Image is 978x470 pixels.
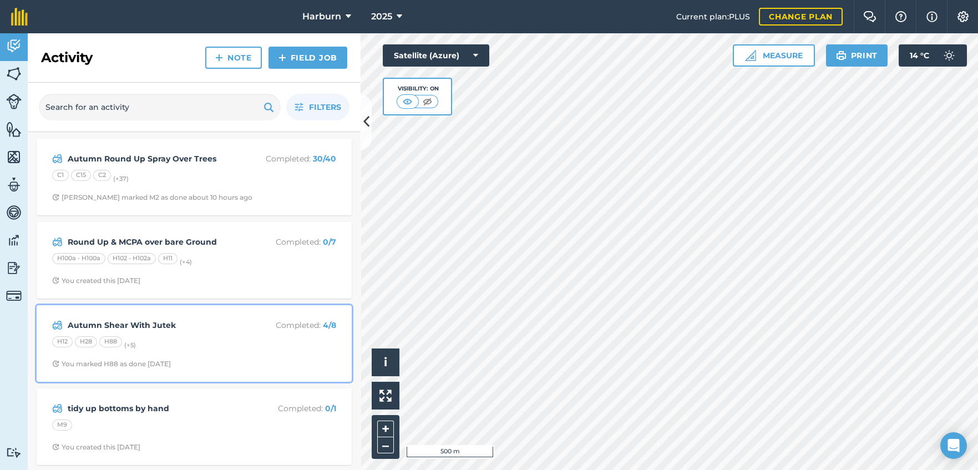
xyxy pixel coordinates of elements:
[215,51,223,64] img: svg+xml;base64,PHN2ZyB4bWxucz0iaHR0cDovL3d3dy53My5vcmcvMjAwMC9zdmciIHdpZHRoPSIxNCIgaGVpZ2h0PSIyNC...
[99,336,122,347] div: H88
[894,11,908,22] img: A question mark icon
[6,204,22,221] img: svg+xml;base64,PD94bWwgdmVyc2lvbj0iMS4wIiBlbmNvZGluZz0idXRmLTgiPz4KPCEtLSBHZW5lcmF0b3I6IEFkb2JlIE...
[52,152,63,165] img: svg+xml;base64,PD94bWwgdmVyc2lvbj0iMS4wIiBlbmNvZGluZz0idXRmLTgiPz4KPCEtLSBHZW5lcmF0b3I6IEFkb2JlIE...
[926,10,938,23] img: svg+xml;base64,PHN2ZyB4bWxucz0iaHR0cDovL3d3dy53My5vcmcvMjAwMC9zdmciIHdpZHRoPSIxNyIgaGVpZ2h0PSIxNy...
[826,44,888,67] button: Print
[52,276,140,285] div: You created this [DATE]
[75,336,97,347] div: H28
[11,8,28,26] img: fieldmargin Logo
[397,84,439,93] div: Visibility: On
[323,237,336,247] strong: 0 / 7
[52,193,252,202] div: [PERSON_NAME] marked M2 as done about 10 hours ago
[6,94,22,109] img: svg+xml;base64,PD94bWwgdmVyc2lvbj0iMS4wIiBlbmNvZGluZz0idXRmLTgiPz4KPCEtLSBHZW5lcmF0b3I6IEFkb2JlIE...
[6,447,22,458] img: svg+xml;base64,PD94bWwgdmVyc2lvbj0iMS4wIiBlbmNvZGluZz0idXRmLTgiPz4KPCEtLSBHZW5lcmF0b3I6IEFkb2JlIE...
[52,360,59,367] img: Clock with arrow pointing clockwise
[371,10,392,23] span: 2025
[41,49,93,67] h2: Activity
[836,49,847,62] img: svg+xml;base64,PHN2ZyB4bWxucz0iaHR0cDovL3d3dy53My5vcmcvMjAwMC9zdmciIHdpZHRoPSIxOSIgaGVpZ2h0PSIyNC...
[43,229,345,292] a: Round Up & MCPA over bare GroundCompleted: 0/7H100a - H100aH102 - H102aH11(+4)Clock with arrow po...
[263,100,274,114] img: svg+xml;base64,PHN2ZyB4bWxucz0iaHR0cDovL3d3dy53My5vcmcvMjAwMC9zdmciIHdpZHRoPSIxOSIgaGVpZ2h0PSIyNC...
[6,232,22,249] img: svg+xml;base64,PD94bWwgdmVyc2lvbj0iMS4wIiBlbmNvZGluZz0idXRmLTgiPz4KPCEtLSBHZW5lcmF0b3I6IEFkb2JlIE...
[52,420,72,431] div: M9
[302,10,341,23] span: Harburn
[379,390,392,402] img: Four arrows, one pointing top left, one top right, one bottom right and the last bottom left
[6,176,22,193] img: svg+xml;base64,PD94bWwgdmVyc2lvbj0iMS4wIiBlbmNvZGluZz0idXRmLTgiPz4KPCEtLSBHZW5lcmF0b3I6IEFkb2JlIE...
[39,94,281,120] input: Search for an activity
[52,235,63,249] img: svg+xml;base64,PD94bWwgdmVyc2lvbj0iMS4wIiBlbmNvZGluZz0idXRmLTgiPz4KPCEtLSBHZW5lcmF0b3I6IEFkb2JlIE...
[6,65,22,82] img: svg+xml;base64,PHN2ZyB4bWxucz0iaHR0cDovL3d3dy53My5vcmcvMjAwMC9zdmciIHdpZHRoPSI1NiIgaGVpZ2h0PSI2MC...
[6,121,22,138] img: svg+xml;base64,PHN2ZyB4bWxucz0iaHR0cDovL3d3dy53My5vcmcvMjAwMC9zdmciIHdpZHRoPSI1NiIgaGVpZ2h0PSI2MC...
[108,253,156,264] div: H102 - H102a
[43,395,345,458] a: tidy up bottoms by handCompleted: 0/1M9Clock with arrow pointing clockwiseYou created this [DATE]
[278,51,286,64] img: svg+xml;base64,PHN2ZyB4bWxucz0iaHR0cDovL3d3dy53My5vcmcvMjAwMC9zdmciIHdpZHRoPSIxNCIgaGVpZ2h0PSIyNC...
[43,145,345,209] a: Autumn Round Up Spray Over TreesCompleted: 30/40C1C15C2(+37)Clock with arrow pointing clockwise[P...
[309,101,341,113] span: Filters
[899,44,967,67] button: 14 °C
[420,96,434,107] img: svg+xml;base64,PHN2ZyB4bWxucz0iaHR0cDovL3d3dy53My5vcmcvMjAwMC9zdmciIHdpZHRoPSI1MCIgaGVpZ2h0PSI0MC...
[158,253,178,264] div: H11
[68,153,244,165] strong: Autumn Round Up Spray Over Trees
[52,277,59,284] img: Clock with arrow pointing clockwise
[52,194,59,201] img: Clock with arrow pointing clockwise
[377,421,394,437] button: +
[940,432,967,459] div: Open Intercom Messenger
[676,11,750,23] span: Current plan : PLUS
[52,253,105,264] div: H100a - H100a
[52,443,140,452] div: You created this [DATE]
[248,153,336,165] p: Completed :
[248,319,336,331] p: Completed :
[248,402,336,415] p: Completed :
[52,319,63,332] img: svg+xml;base64,PD94bWwgdmVyc2lvbj0iMS4wIiBlbmNvZGluZz0idXRmLTgiPz4KPCEtLSBHZW5lcmF0b3I6IEFkb2JlIE...
[733,44,815,67] button: Measure
[401,96,414,107] img: svg+xml;base64,PHN2ZyB4bWxucz0iaHR0cDovL3d3dy53My5vcmcvMjAwMC9zdmciIHdpZHRoPSI1MCIgaGVpZ2h0PSI0MC...
[52,360,171,368] div: You marked H88 as done [DATE]
[286,94,349,120] button: Filters
[52,443,59,451] img: Clock with arrow pointing clockwise
[372,348,399,376] button: i
[383,44,489,67] button: Satellite (Azure)
[6,38,22,54] img: svg+xml;base64,PD94bWwgdmVyc2lvbj0iMS4wIiBlbmNvZGluZz0idXRmLTgiPz4KPCEtLSBHZW5lcmF0b3I6IEFkb2JlIE...
[6,260,22,276] img: svg+xml;base64,PD94bWwgdmVyc2lvbj0iMS4wIiBlbmNvZGluZz0idXRmLTgiPz4KPCEtLSBHZW5lcmF0b3I6IEFkb2JlIE...
[68,236,244,248] strong: Round Up & MCPA over bare Ground
[377,437,394,453] button: –
[313,154,336,164] strong: 30 / 40
[6,149,22,165] img: svg+xml;base64,PHN2ZyB4bWxucz0iaHR0cDovL3d3dy53My5vcmcvMjAwMC9zdmciIHdpZHRoPSI1NiIgaGVpZ2h0PSI2MC...
[68,319,244,331] strong: Autumn Shear With Jutek
[325,403,336,413] strong: 0 / 1
[863,11,876,22] img: Two speech bubbles overlapping with the left bubble in the forefront
[68,402,244,415] strong: tidy up bottoms by hand
[910,44,929,67] span: 14 ° C
[745,50,756,61] img: Ruler icon
[71,170,91,181] div: C15
[52,336,73,347] div: H12
[93,170,111,181] div: C2
[113,175,129,183] small: (+ 37 )
[205,47,262,69] a: Note
[938,44,960,67] img: svg+xml;base64,PD94bWwgdmVyc2lvbj0iMS4wIiBlbmNvZGluZz0idXRmLTgiPz4KPCEtLSBHZW5lcmF0b3I6IEFkb2JlIE...
[323,320,336,330] strong: 4 / 8
[268,47,347,69] a: Field Job
[759,8,843,26] a: Change plan
[124,341,136,349] small: (+ 5 )
[6,288,22,304] img: svg+xml;base64,PD94bWwgdmVyc2lvbj0iMS4wIiBlbmNvZGluZz0idXRmLTgiPz4KPCEtLSBHZW5lcmF0b3I6IEFkb2JlIE...
[52,402,63,415] img: svg+xml;base64,PD94bWwgdmVyc2lvbj0iMS4wIiBlbmNvZGluZz0idXRmLTgiPz4KPCEtLSBHZW5lcmF0b3I6IEFkb2JlIE...
[52,170,69,181] div: C1
[180,258,192,266] small: (+ 4 )
[956,11,970,22] img: A cog icon
[43,312,345,375] a: Autumn Shear With JutekCompleted: 4/8H12H28H88(+5)Clock with arrow pointing clockwiseYou marked H...
[248,236,336,248] p: Completed :
[384,355,387,369] span: i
